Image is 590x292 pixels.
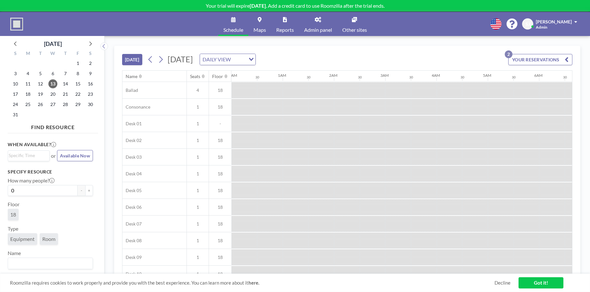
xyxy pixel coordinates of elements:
span: 18 [209,104,231,110]
span: Friday, August 22, 2025 [73,90,82,99]
span: Ballad [122,87,138,93]
span: 18 [10,211,16,218]
span: 18 [209,137,231,143]
span: 18 [209,154,231,160]
div: 4AM [432,73,440,78]
div: 2AM [329,73,337,78]
span: Thursday, August 7, 2025 [61,69,70,78]
a: Maps [248,12,271,36]
span: Sunday, August 3, 2025 [11,69,20,78]
div: T [34,50,47,58]
span: Other sites [342,27,367,32]
span: 18 [209,221,231,227]
span: Tuesday, August 26, 2025 [36,100,45,109]
span: Maps [253,27,266,32]
input: Search for option [9,259,89,268]
div: 30 [255,75,259,79]
span: Desk 09 [122,254,142,260]
span: Saturday, August 9, 2025 [86,69,95,78]
span: Thursday, August 28, 2025 [61,100,70,109]
img: organization-logo [10,18,23,31]
span: Room [42,236,55,242]
span: Saturday, August 2, 2025 [86,59,95,68]
span: 1 [187,121,209,127]
div: 5AM [483,73,491,78]
label: Floor [8,201,20,208]
button: [DATE] [122,54,142,65]
span: 1 [187,238,209,243]
span: Desk 10 [122,271,142,277]
span: 18 [209,171,231,177]
span: Desk 02 [122,137,142,143]
a: Schedule [218,12,248,36]
span: Wednesday, August 6, 2025 [48,69,57,78]
span: - [209,121,231,127]
span: [PERSON_NAME] [536,19,572,24]
div: 30 [461,75,464,79]
span: [DATE] [168,54,193,64]
label: Name [8,250,21,256]
span: Desk 05 [122,188,142,193]
span: 1 [187,154,209,160]
h3: Specify resource [8,169,93,175]
span: 18 [209,188,231,193]
span: Friday, August 15, 2025 [73,79,82,88]
span: Desk 04 [122,171,142,177]
span: Monday, August 18, 2025 [23,90,32,99]
span: 18 [209,254,231,260]
span: Equipment [10,236,35,242]
div: T [59,50,71,58]
input: Search for option [233,55,245,64]
span: 4 [187,87,209,93]
div: 6AM [534,73,543,78]
span: Monday, August 4, 2025 [23,69,32,78]
span: 1 [187,171,209,177]
span: Desk 07 [122,221,142,227]
span: 1 [187,221,209,227]
a: here. [248,280,259,286]
h4: FIND RESOURCE [8,121,98,130]
div: Name [126,74,137,79]
span: Desk 01 [122,121,142,127]
a: Admin panel [299,12,337,36]
div: M [22,50,34,58]
div: 3AM [380,73,389,78]
div: Search for option [8,258,93,269]
span: Tuesday, August 12, 2025 [36,79,45,88]
span: Admin panel [304,27,332,32]
span: Sunday, August 17, 2025 [11,90,20,99]
span: Tuesday, August 19, 2025 [36,90,45,99]
span: Monday, August 11, 2025 [23,79,32,88]
span: 1 [187,188,209,193]
span: or [51,153,56,159]
div: Search for option [8,151,49,160]
b: [DATE] [250,3,266,9]
div: 30 [358,75,362,79]
div: Search for option [200,54,255,65]
div: 30 [563,75,567,79]
div: F [71,50,84,58]
span: Consonance [122,104,150,110]
span: Wednesday, August 20, 2025 [48,90,57,99]
span: Saturday, August 30, 2025 [86,100,95,109]
span: Roomzilla requires cookies to work properly and provide you with the best experience. You can lea... [10,280,494,286]
span: Thursday, August 14, 2025 [61,79,70,88]
button: - [78,185,85,196]
a: Reports [271,12,299,36]
div: Seats [190,74,200,79]
span: SJ [526,21,530,27]
span: 1 [187,254,209,260]
p: 2 [505,50,512,58]
span: Sunday, August 10, 2025 [11,79,20,88]
span: Desk 03 [122,154,142,160]
label: Type [8,226,18,232]
div: 12AM [227,73,237,78]
span: Available Now [60,153,90,158]
div: 30 [307,75,311,79]
span: 1 [187,137,209,143]
span: Desk 08 [122,238,142,243]
span: 18 [209,87,231,93]
div: S [9,50,22,58]
span: Wednesday, August 13, 2025 [48,79,57,88]
div: Floor [212,74,223,79]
